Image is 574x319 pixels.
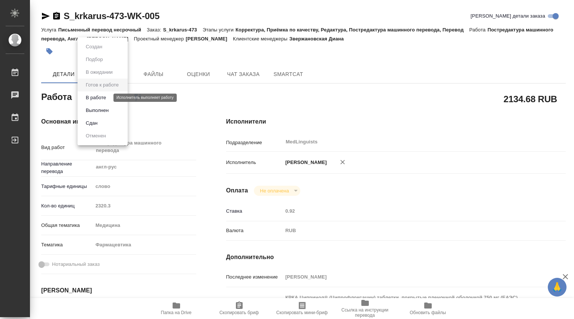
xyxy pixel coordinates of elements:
[83,132,108,140] button: Отменен
[83,81,121,89] button: Готов к работе
[83,43,104,51] button: Создан
[83,106,111,115] button: Выполнен
[83,55,105,64] button: Подбор
[83,68,115,76] button: В ожидании
[83,119,100,127] button: Сдан
[83,94,108,102] button: В работе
